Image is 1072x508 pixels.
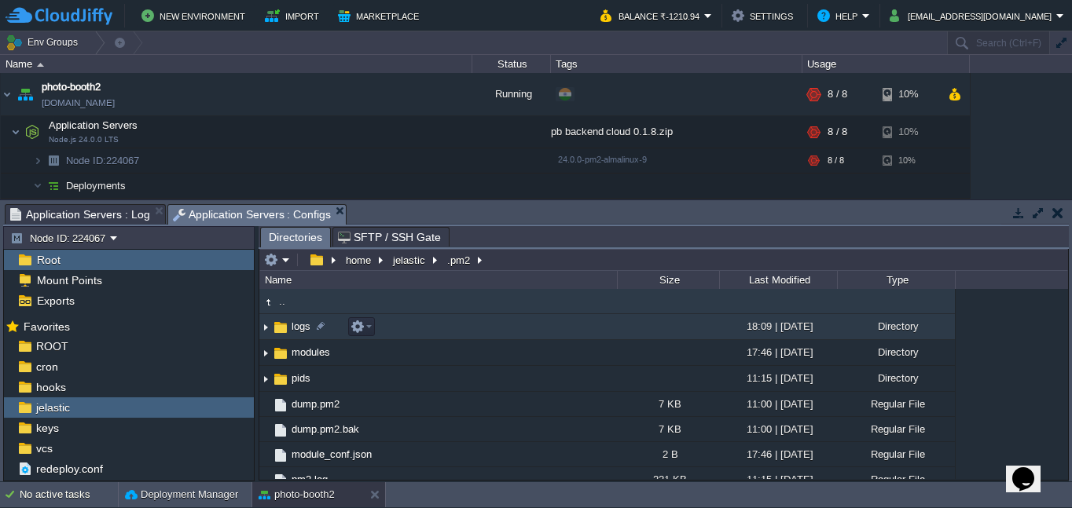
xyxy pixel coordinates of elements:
[391,253,429,267] button: jelastic
[6,6,112,26] img: CloudJiffy
[719,392,837,416] div: 11:00 | [DATE]
[261,271,617,289] div: Name
[883,73,934,115] div: 10%
[42,79,101,95] span: photo-booth2
[64,179,128,192] span: Deployments
[14,73,36,115] img: AMDAwAAAACH5BAEAAAAALAAAAAABAAEAAAICRAEAOw==
[125,487,238,503] button: Deployment Manager
[259,341,272,365] img: AMDAwAAAACH5BAEAAAAALAAAAAABAAEAAAICRAEAOw==
[259,417,272,441] img: AMDAwAAAACH5BAEAAAAALAAAAAABAAEAAAICRAEAOw==
[20,320,72,333] a: Favorites
[141,6,250,25] button: New Environment
[20,320,72,334] span: Favorites
[617,442,719,466] div: 2 B
[289,371,313,385] a: pids
[289,345,332,359] a: modules
[259,315,272,339] img: AMDAwAAAACH5BAEAAAAALAAAAAABAAEAAAICRAEAOw==
[289,473,330,486] span: pm2.log
[259,487,335,503] button: photo-booth2
[289,422,362,436] a: dump.pm2.bak
[338,228,441,247] span: SFTP / SSH Gate
[617,467,719,492] div: 221 KB
[552,55,802,73] div: Tags
[259,294,277,311] img: AMDAwAAAACH5BAEAAAAALAAAAAABAAEAAAICRAEAOw==
[33,421,61,435] a: keys
[837,417,955,441] div: Regular File
[837,392,955,416] div: Regular File
[42,95,115,111] a: [DOMAIN_NAME]
[33,380,68,394] a: hooks
[272,472,289,489] img: AMDAwAAAACH5BAEAAAAALAAAAAABAAEAAAICRAEAOw==
[64,154,141,167] a: Node ID:224067
[34,294,77,308] a: Exports
[828,73,847,115] div: 8 / 8
[272,397,289,414] img: AMDAwAAAACH5BAEAAAAALAAAAAABAAEAAAICRAEAOw==
[33,462,105,476] a: redeploy.conf
[47,119,140,131] a: Application ServersNode.js 24.0.0 LTS
[600,6,704,25] button: Balance ₹-1210.94
[837,442,955,466] div: Regular File
[828,148,844,173] div: 8 / 8
[259,442,272,466] img: AMDAwAAAACH5BAEAAAAALAAAAAABAAEAAAICRAEAOw==
[837,340,955,364] div: Directory
[265,6,324,25] button: Import
[343,253,375,267] button: home
[272,319,289,336] img: AMDAwAAAACH5BAEAAAAALAAAAAABAAEAAAICRAEAOw==
[49,135,119,144] span: Node.js 24.0.0 LTS
[21,116,43,148] img: AMDAwAAAACH5BAEAAAAALAAAAAABAAEAAAICRAEAOw==
[34,273,105,287] a: Mount Points
[33,148,42,173] img: AMDAwAAAACH5BAEAAAAALAAAAAABAAEAAAICRAEAOw==
[42,174,64,198] img: AMDAwAAAACH5BAEAAAAALAAAAAABAAEAAAICRAEAOw==
[732,6,798,25] button: Settings
[817,6,862,25] button: Help
[33,441,55,455] a: vcs
[259,367,272,391] img: AMDAwAAAACH5BAEAAAAALAAAAAABAAEAAAICRAEAOw==
[828,116,847,148] div: 8 / 8
[47,119,140,132] span: Application Servers
[719,417,837,441] div: 11:00 | [DATE]
[719,467,837,492] div: 11:15 | [DATE]
[883,148,934,173] div: 10%
[837,314,955,338] div: Directory
[619,271,719,289] div: Size
[1006,445,1056,492] iframe: chat widget
[259,392,272,416] img: AMDAwAAAACH5BAEAAAAALAAAAAABAAEAAAICRAEAOw==
[272,345,289,362] img: AMDAwAAAACH5BAEAAAAALAAAAAABAAEAAAICRAEAOw==
[289,397,342,411] a: dump.pm2
[34,253,63,267] span: Root
[33,174,42,198] img: AMDAwAAAACH5BAEAAAAALAAAAAABAAEAAAICRAEAOw==
[33,360,61,374] a: cron
[617,417,719,441] div: 7 KB
[277,294,288,308] span: ..
[617,392,719,416] div: 7 KB
[719,314,837,338] div: 18:09 | [DATE]
[64,154,141,167] span: 224067
[272,447,289,464] img: AMDAwAAAACH5BAEAAAAALAAAAAABAAEAAAICRAEAOw==
[10,231,110,245] button: Node ID: 224067
[338,6,424,25] button: Marketplace
[719,366,837,390] div: 11:15 | [DATE]
[890,6,1056,25] button: [EMAIL_ADDRESS][DOMAIN_NAME]
[272,371,289,388] img: AMDAwAAAACH5BAEAAAAALAAAAAABAAEAAAICRAEAOw==
[173,205,332,225] span: Application Servers : Configs
[33,400,72,415] a: jelastic
[33,339,71,353] a: ROOT
[66,155,106,166] span: Node ID:
[473,55,550,73] div: Status
[1,73,13,115] img: AMDAwAAAACH5BAEAAAAALAAAAAABAAEAAAICRAEAOw==
[721,271,837,289] div: Last Modified
[289,448,374,461] a: module_conf.json
[837,366,955,390] div: Directory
